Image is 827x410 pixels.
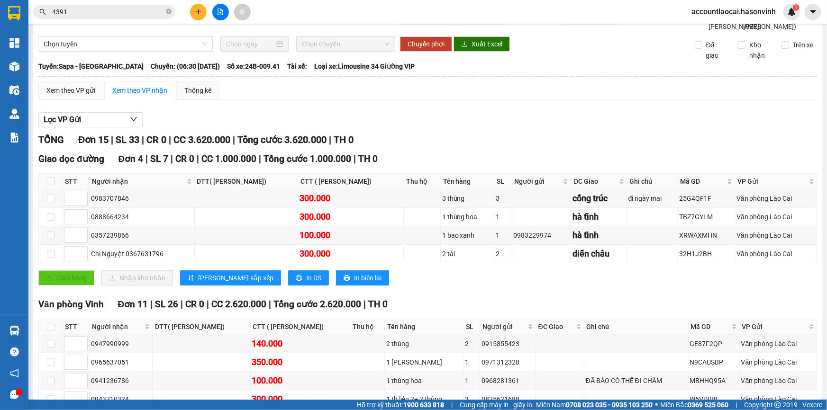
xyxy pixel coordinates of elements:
span: Tổng cước 3.620.000 [237,134,327,145]
span: CR 0 [146,134,166,145]
div: 300.000 [300,247,402,260]
td: TBZ7GYLM [678,208,735,226]
span: Tổng cước 2.620.000 [273,299,361,310]
td: Văn phòng Lào Cai [735,208,817,226]
div: 0983707846 [91,193,193,204]
th: CTT ( [PERSON_NAME]) [298,174,404,189]
div: hà tĩnh [573,229,625,242]
span: Chuyến: (06:30 [DATE]) [151,61,220,71]
button: file-add [212,4,229,20]
th: SL [463,319,480,335]
span: SL 26 [155,299,178,310]
span: Đơn 4 [118,153,144,164]
div: 1 [PERSON_NAME] [386,357,462,367]
div: 0941236786 [91,375,151,386]
div: 2 tải [442,249,493,259]
div: 25G4QF1F [680,193,733,204]
span: | [142,134,144,145]
span: Chọn chuyến [302,37,390,51]
td: 25G4QF1F [678,189,735,208]
span: TH 0 [358,153,378,164]
span: SL 7 [150,153,168,164]
div: 1 [465,357,478,367]
img: logo-vxr [8,6,20,20]
button: uploadGiao hàng [38,270,94,285]
span: aim [239,9,245,15]
div: 0947990999 [91,339,151,349]
td: XRWAXMHN [678,226,735,245]
span: notification [10,369,19,378]
th: Ghi chú [584,319,689,335]
div: W5VDIIBL [690,394,738,404]
button: caret-down [805,4,821,20]
td: Văn phòng Lào Cai [740,372,817,390]
span: | [145,153,148,164]
div: 0968281361 [482,375,534,386]
span: CR 0 [185,299,204,310]
div: 1 thùng hoa [386,375,462,386]
td: Văn phòng Lào Cai [735,226,817,245]
span: In DS [306,273,321,283]
span: close-circle [166,8,172,17]
span: | [233,134,235,145]
div: 100.000 [252,374,348,387]
span: VP Gửi [742,321,807,332]
input: Chọn ngày [226,39,274,49]
span: Trên xe [789,40,818,50]
span: | [364,299,366,310]
span: caret-down [809,8,818,16]
span: CC 2.620.000 [211,299,266,310]
span: CC 3.620.000 [173,134,230,145]
div: 2 thùng [386,339,462,349]
td: GE87F2QP [689,335,740,353]
span: | [259,153,261,164]
span: message [10,390,19,399]
span: plus [195,9,202,15]
div: Văn phòng Lào Cai [741,394,815,404]
div: 1 [496,230,510,241]
div: 1 [465,375,478,386]
span: Đơn 15 [78,134,109,145]
img: warehouse-icon [9,62,19,71]
span: Người gửi [515,176,562,187]
span: | [207,299,209,310]
th: STT [63,319,90,335]
span: Cung cấp máy in - giấy in: [460,400,534,410]
div: 2 [465,339,478,349]
div: hà tĩnh [573,210,625,223]
span: VP Gửi [737,176,807,187]
div: 0971312328 [482,357,534,367]
span: | [329,134,331,145]
div: 0825621688 [482,394,534,404]
span: close-circle [166,9,172,14]
span: Mã GD [681,176,725,187]
th: Tên hàng [385,319,463,335]
span: TH 0 [368,299,388,310]
div: Văn phòng Lào Cai [741,375,815,386]
div: Văn phòng Lào Cai [741,339,815,349]
th: SL [494,174,512,189]
th: CTT ( [PERSON_NAME]) [251,319,350,335]
div: Văn phòng Lào Cai [741,357,815,367]
span: Văn phòng Vinh [38,299,104,310]
td: Văn phòng Lào Cai [740,335,817,353]
div: 1 [496,212,510,222]
button: aim [234,4,251,20]
strong: 0369 525 060 [688,401,728,409]
img: warehouse-icon [9,326,19,336]
button: downloadNhập kho nhận [101,270,173,285]
span: printer [344,275,350,282]
div: Văn phòng Lào Cai [736,212,815,222]
span: Người nhận [92,321,143,332]
button: printerIn biên lai [336,270,389,285]
span: | [181,299,183,310]
div: Văn phòng Lào Cai [736,249,815,259]
td: Văn phòng Lào Cai [740,390,817,409]
span: CR 0 [175,153,194,164]
th: Ghi chú [627,174,678,189]
div: 140.000 [252,337,348,350]
div: GE87F2QP [690,339,738,349]
span: download [461,41,468,48]
div: đi ngày mai [628,193,676,204]
span: Mã GD [691,321,730,332]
